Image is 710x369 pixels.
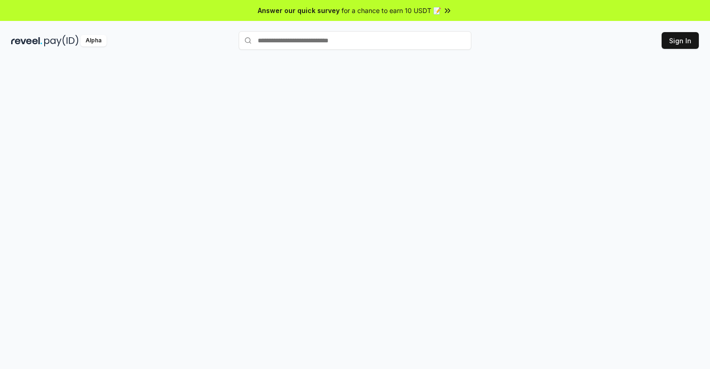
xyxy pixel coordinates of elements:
[11,35,42,47] img: reveel_dark
[258,6,340,15] span: Answer our quick survey
[342,6,441,15] span: for a chance to earn 10 USDT 📝
[44,35,79,47] img: pay_id
[662,32,699,49] button: Sign In
[80,35,107,47] div: Alpha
